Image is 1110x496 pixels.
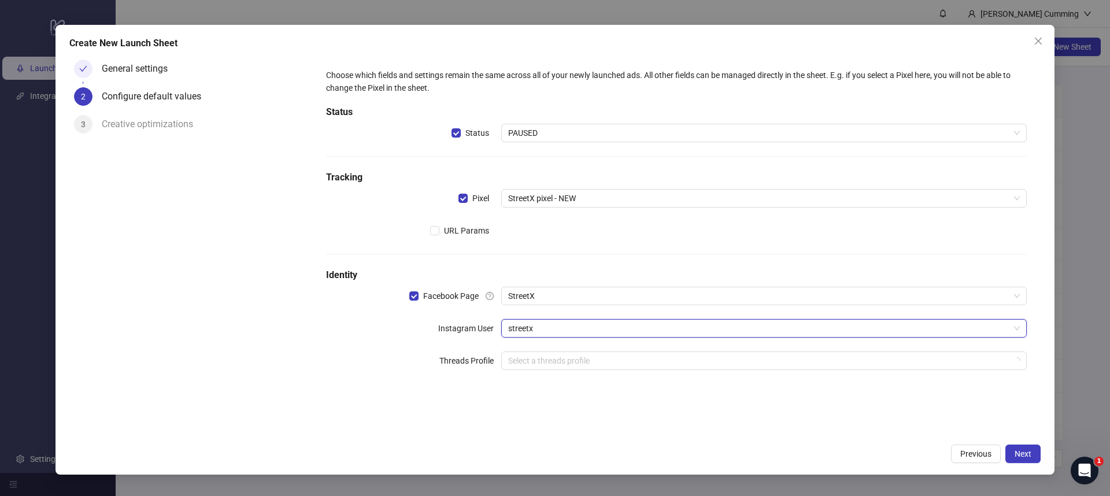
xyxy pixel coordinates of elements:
span: Previous [960,449,991,458]
span: question-circle [486,292,494,300]
button: Close [1029,32,1048,50]
div: Choose which fields and settings remain the same across all of your newly launched ads. All other... [326,69,1027,94]
div: General settings [102,60,177,78]
span: close [1034,36,1043,46]
span: StreetX pixel - NEW [508,190,1020,207]
h5: Status [326,105,1027,119]
span: Next [1015,449,1031,458]
button: Previous [951,445,1001,463]
span: loading [1012,357,1021,365]
span: URL Params [439,224,494,237]
iframe: Intercom live chat [1071,457,1098,484]
div: Configure default values [102,87,210,106]
span: PAUSED [508,124,1020,142]
div: Creative optimizations [102,115,202,134]
span: 3 [81,120,86,129]
label: Threads Profile [439,351,501,370]
span: StreetX [508,287,1020,305]
span: 1 [1094,457,1104,466]
span: Status [461,127,494,139]
h5: Identity [326,268,1027,282]
span: Pixel [468,192,494,205]
span: Facebook Page [419,290,483,302]
span: check [79,65,87,73]
div: Create New Launch Sheet [69,36,1041,50]
button: Next [1005,445,1041,463]
span: streetx [508,320,1020,337]
label: Instagram User [438,319,501,338]
span: 2 [81,92,86,101]
h5: Tracking [326,171,1027,184]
